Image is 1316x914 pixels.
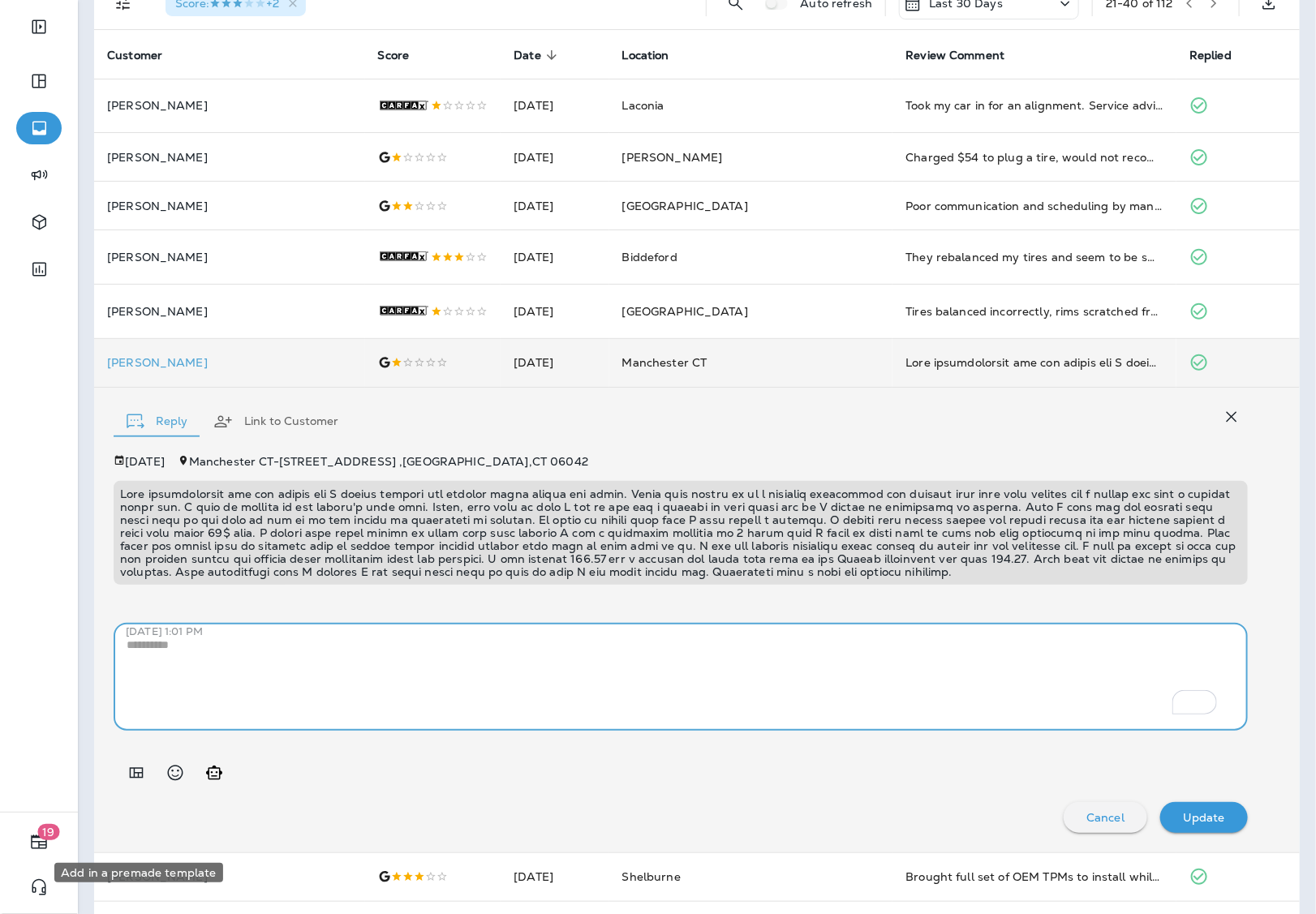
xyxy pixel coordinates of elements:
[107,251,352,264] p: [PERSON_NAME]
[514,48,562,62] span: Date
[1189,49,1232,62] span: Replied
[107,151,352,164] p: [PERSON_NAME]
[107,200,352,212] p: [PERSON_NAME]
[127,637,1220,718] textarea: To enrich screen reader interactions, please activate Accessibility in Grammarly extension settings
[622,355,707,370] span: Manchester CT
[16,11,62,43] button: Expand Sidebar
[16,826,62,858] button: 19
[501,230,609,285] td: [DATE]
[1064,802,1147,833] button: Cancel
[514,49,541,62] span: Date
[1183,811,1225,824] p: Update
[107,48,183,62] span: Customer
[114,393,200,451] button: Reply
[501,852,609,901] td: [DATE]
[622,150,723,165] span: [PERSON_NAME]
[905,48,1026,62] span: Review Comment
[120,487,1241,578] p: Lore ipsumdolorsit ame con adipis eli S doeius tempori utl etdolor magna aliqua eni admin. Venia ...
[200,393,351,451] button: Link to Customer
[107,49,162,62] span: Customer
[120,757,153,789] button: Add in a premade template
[107,356,352,369] div: Click to view Customer Drawer
[622,250,677,264] span: Biddeford
[622,304,748,319] span: [GEOGRAPHIC_DATA]
[501,285,609,339] td: [DATE]
[38,824,60,840] span: 19
[622,98,664,113] span: Laconia
[1086,811,1125,824] p: Cancel
[107,356,352,369] p: [PERSON_NAME]
[189,454,588,469] span: Manchester CT - [STREET_ADDRESS] , [GEOGRAPHIC_DATA] , CT 06042
[905,49,1004,62] span: Review Comment
[501,133,609,182] td: [DATE]
[107,870,352,883] p: [PERSON_NAME]
[905,303,1163,320] div: Tires balanced incorrectly, rims scratched from tire installation and clip weights used on clear ...
[1189,48,1253,62] span: Replied
[905,149,1163,165] div: Charged $54 to plug a tire, would not recommend. Tire was dropped off in morning, stopped by at 5...
[198,757,230,789] button: Generate AI response
[905,249,1163,265] div: They rebalanced my tires and seem to be smooth. They didn't put the tires in the same spot on the...
[125,455,165,468] p: [DATE]
[54,863,223,882] div: Add in a premade template
[107,99,352,112] p: [PERSON_NAME]
[107,305,352,318] p: [PERSON_NAME]
[378,48,431,62] span: Score
[622,48,690,62] span: Location
[159,757,191,789] button: Select an emoji
[622,49,669,62] span: Location
[905,869,1163,885] div: Brought full set of OEM TPMs to install while new tires were being mounted/balanced to correct a ...
[501,338,609,387] td: [DATE]
[622,199,748,213] span: [GEOGRAPHIC_DATA]
[126,625,1260,638] p: [DATE] 1:01 PM
[378,49,410,62] span: Score
[905,97,1163,114] div: Took my car in for an alignment. Service advisor said the rear of my car could not be aligned, as...
[622,869,681,884] span: Shelburne
[501,79,609,133] td: [DATE]
[1160,802,1248,833] button: Update
[501,182,609,230] td: [DATE]
[905,354,1163,371] div: This establishment has new owners and I really thought the service would remain top notch. Today ...
[905,198,1163,214] div: Poor communication and scheduling by management. 8 am appointment for an oil change, I arrived 10...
